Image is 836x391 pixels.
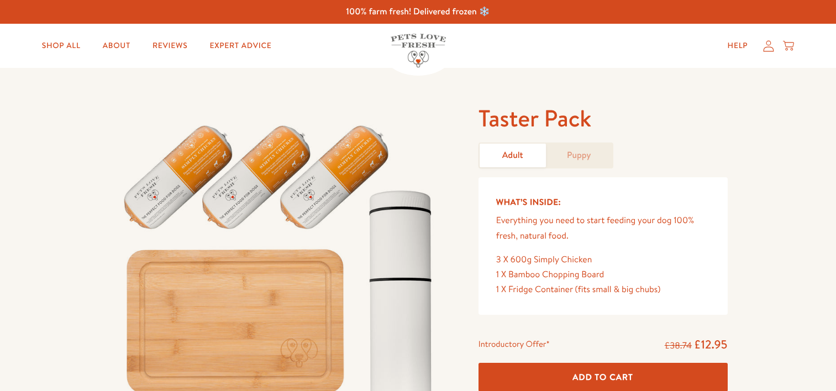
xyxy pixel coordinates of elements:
span: 1 X Bamboo Chopping Board [496,268,604,281]
div: 1 X Fridge Container (fits small & big chubs) [496,282,710,297]
img: Pets Love Fresh [391,34,446,67]
p: Everything you need to start feeding your dog 100% fresh, natural food. [496,213,710,243]
a: Shop All [33,35,90,57]
h1: Taster Pack [479,103,728,134]
a: Expert Advice [201,35,280,57]
div: Introductory Offer* [479,337,550,353]
h5: What’s Inside: [496,195,710,209]
a: Puppy [546,144,612,167]
div: 3 X 600g Simply Chicken [496,252,710,267]
s: £38.74 [665,340,692,352]
span: Add To Cart [572,371,633,383]
span: £12.95 [694,336,728,352]
a: About [94,35,139,57]
a: Adult [480,144,546,167]
a: Help [719,35,757,57]
a: Reviews [144,35,196,57]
